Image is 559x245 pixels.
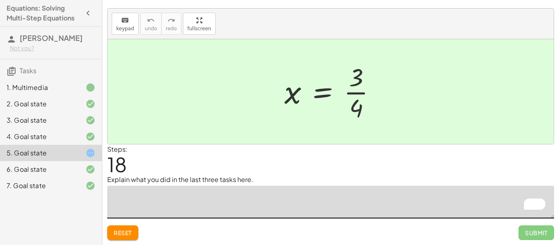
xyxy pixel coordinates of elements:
div: 2. Goal state [7,99,72,109]
button: redoredo [161,13,181,35]
i: undo [147,16,155,25]
textarea: To enrich screen reader interactions, please activate Accessibility in Grammarly extension settings [107,186,554,218]
i: keyboard [121,16,129,25]
button: undoundo [140,13,162,35]
div: 6. Goal state [7,164,72,174]
div: 3. Goal state [7,115,72,125]
span: keypad [116,26,134,31]
span: Tasks [20,66,36,75]
span: [PERSON_NAME] [20,33,83,43]
button: fullscreen [183,13,216,35]
i: Task finished. [86,83,95,92]
i: Task started. [86,148,95,158]
span: fullscreen [187,26,211,31]
span: 18 [107,152,127,177]
span: Reset [114,229,132,236]
span: undo [145,26,157,31]
div: 1. Multimedia [7,83,72,92]
i: Task finished and correct. [86,164,95,174]
button: Reset [107,225,138,240]
div: 7. Goal state [7,181,72,191]
i: Task finished and correct. [86,99,95,109]
i: redo [167,16,175,25]
i: Task finished and correct. [86,181,95,191]
p: Explain what you did in the last three tasks here. [107,175,554,184]
i: Task finished and correct. [86,115,95,125]
div: 4. Goal state [7,132,72,142]
button: keyboardkeypad [112,13,139,35]
h4: Equations: Solving Multi-Step Equations [7,3,81,23]
label: Steps: [107,145,128,153]
span: redo [166,26,177,31]
div: 5. Goal state [7,148,72,158]
div: Not you? [10,44,95,52]
i: Task finished and correct. [86,132,95,142]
